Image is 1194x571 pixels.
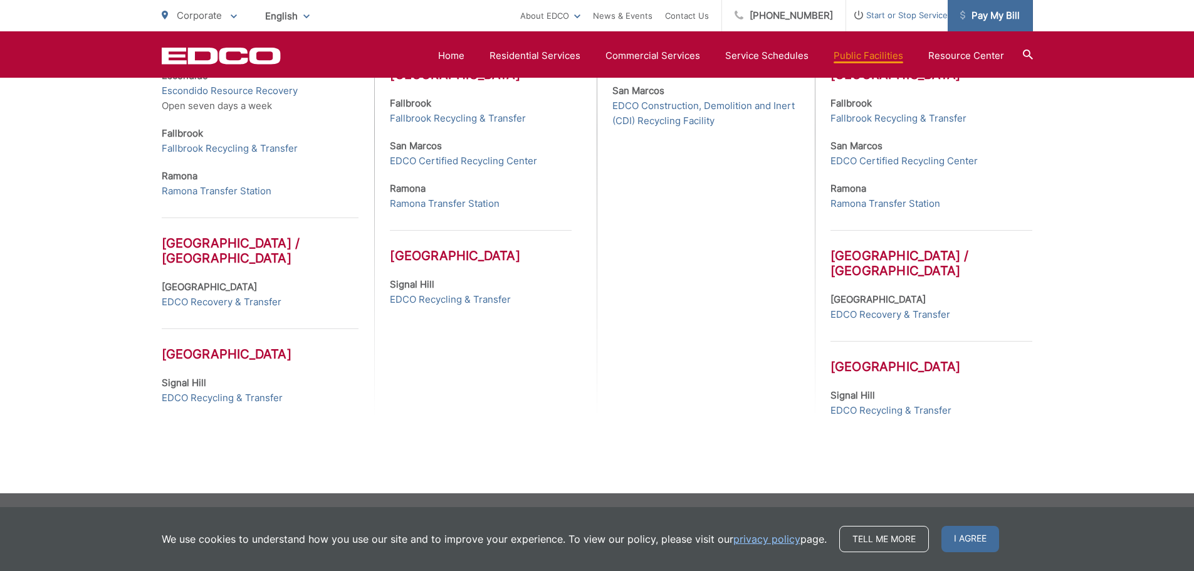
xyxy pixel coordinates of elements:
a: Fallbrook Recycling & Transfer [162,141,298,156]
strong: Fallbrook [830,97,872,109]
a: Commercial Services [605,48,700,63]
strong: San Marcos [830,140,882,152]
a: Fallbrook Recycling & Transfer [830,111,966,126]
strong: Signal Hill [390,278,434,290]
h3: [GEOGRAPHIC_DATA] [830,341,1032,374]
a: Service Schedules [725,48,809,63]
strong: Ramona [162,170,197,182]
a: EDCO Recycling & Transfer [830,403,951,418]
strong: Signal Hill [162,377,206,389]
a: News & Events [593,8,652,23]
span: English [256,5,319,27]
p: We use cookies to understand how you use our site and to improve your experience. To view our pol... [162,532,827,547]
span: I agree [941,526,999,552]
a: privacy policy [733,532,800,547]
strong: Fallbrook [390,97,431,109]
a: Home [438,48,464,63]
h3: [GEOGRAPHIC_DATA] / [GEOGRAPHIC_DATA] [162,217,359,266]
a: EDCO Certified Recycling Center [830,154,978,169]
a: Resource Center [928,48,1004,63]
strong: San Marcos [612,85,664,97]
a: EDCO Recovery & Transfer [830,307,950,322]
a: EDCD logo. Return to the homepage. [162,47,281,65]
strong: [GEOGRAPHIC_DATA] [162,281,257,293]
h3: [GEOGRAPHIC_DATA] [162,328,359,362]
a: Fallbrook Recycling & Transfer [390,111,526,126]
a: Contact Us [665,8,709,23]
strong: San Marcos [390,140,442,152]
a: EDCO Recovery & Transfer [162,295,281,310]
a: EDCO Construction, Demolition and Inert (CDI) Recycling Facility [612,98,799,128]
a: Public Facilities [834,48,903,63]
strong: [GEOGRAPHIC_DATA] [830,293,926,305]
a: Ramona Transfer Station [162,184,271,199]
span: Pay My Bill [960,8,1020,23]
a: Ramona Transfer Station [830,196,940,211]
h3: [GEOGRAPHIC_DATA] [390,230,572,263]
a: Ramona Transfer Station [390,196,500,211]
a: EDCO Certified Recycling Center [390,154,537,169]
a: Tell me more [839,526,929,552]
a: EDCO Recycling & Transfer [390,292,511,307]
a: Escondido Resource Recovery [162,83,298,98]
p: Open seven days a week [162,68,359,113]
strong: Signal Hill [830,389,875,401]
a: About EDCO [520,8,580,23]
a: EDCO Recycling & Transfer [162,390,283,406]
span: Corporate [177,9,222,21]
strong: Ramona [830,182,866,194]
a: Residential Services [490,48,580,63]
strong: Fallbrook [162,127,203,139]
h3: [GEOGRAPHIC_DATA] / [GEOGRAPHIC_DATA] [830,230,1032,278]
strong: Ramona [390,182,426,194]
